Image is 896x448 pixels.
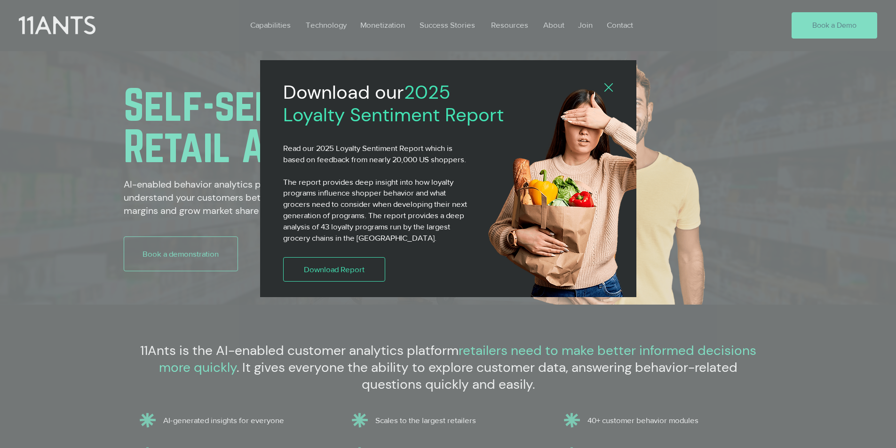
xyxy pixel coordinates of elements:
[283,80,404,104] span: Download our
[485,86,671,306] img: 11ants shopper4.png
[283,257,386,282] a: Download Report
[304,264,365,275] span: Download Report
[604,83,613,93] div: Back to site
[283,142,471,165] p: Read our 2025 Loyalty Sentiment Report which is based on feedback from nearly 20,000 US shoppers.
[283,176,471,244] p: The report provides deep insight into how loyalty programs influence shopper behavior and what gr...
[283,81,507,126] h2: 2025 Loyalty Sentiment Report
